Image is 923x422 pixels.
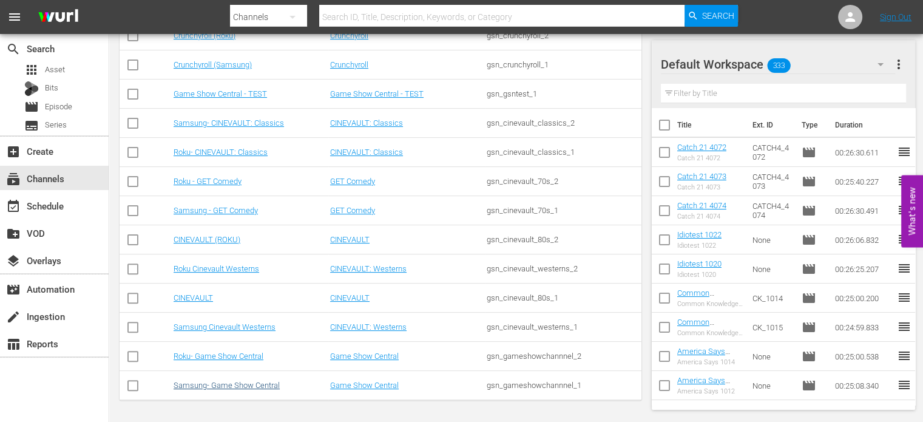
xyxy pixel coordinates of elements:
div: gsn_crunchyroll_1 [487,60,640,69]
span: reorder [897,378,911,392]
span: Series [45,119,67,131]
span: reorder [897,232,911,247]
a: GET Comedy [330,206,375,215]
a: Catch 21 4073 [677,172,726,181]
td: 00:26:30.611 [830,138,897,167]
a: CINEVAULT: Westerns [330,264,407,273]
a: Common Knowledge 1014 [677,288,734,307]
td: 00:25:08.340 [830,371,897,400]
img: ans4CAIJ8jUAAAAAAAAAAAAAAAAAAAAAAAAgQb4GAAAAAAAAAAAAAAAAAAAAAAAAJMjXAAAAAAAAAAAAAAAAAAAAAAAAgAT5G... [29,3,87,32]
a: America Says 1014 [677,347,730,365]
div: Idiotest 1022 [677,242,722,250]
td: CATCH4_4073 [748,167,796,196]
a: Catch 21 4074 [677,201,726,210]
td: 00:26:06.832 [830,225,897,254]
span: Series [24,118,39,133]
th: Type [794,108,828,142]
td: 00:24:59.833 [830,313,897,342]
span: Create [6,145,21,159]
div: Catch 21 4072 [677,154,726,162]
span: VOD [6,226,21,241]
span: Ingestion [6,310,21,324]
a: CINEVAULT: Classics [330,118,403,128]
button: Open Feedback Widget [901,175,923,247]
span: Episode [45,101,72,113]
span: reorder [897,145,911,159]
a: GET Comedy [330,177,375,186]
div: gsn_cinevault_classics_1 [487,148,640,157]
a: CINEVAULT [330,293,370,302]
a: Crunchyroll [330,60,368,69]
td: None [748,254,796,284]
a: Samsung- CINEVAULT: Classics [174,118,284,128]
div: gsn_cinevault_80s_2 [487,235,640,244]
span: Episode [802,320,816,335]
span: Episode [802,349,816,364]
span: Episode [802,291,816,305]
span: reorder [897,349,911,363]
span: Channels [6,172,21,186]
td: CK_1015 [748,313,796,342]
a: Samsung - GET Comedy [174,206,258,215]
div: gsn_gsntest_1 [487,89,640,98]
td: CATCH4_4072 [748,138,796,167]
td: 00:25:00.200 [830,284,897,313]
span: Overlays [6,254,21,268]
div: gsn_cinevault_70s_2 [487,177,640,186]
span: Episode [802,262,816,276]
div: gsn_cinevault_classics_2 [487,118,640,128]
button: more_vert [891,50,906,79]
div: gsn_crunchyroll_2 [487,31,640,40]
td: 00:25:00.538 [830,342,897,371]
span: reorder [897,319,911,334]
div: gsn_cinevault_80s_1 [487,293,640,302]
span: Episode [802,145,816,160]
div: gsn_cinevault_70s_1 [487,206,640,215]
a: Roku- CINEVAULT: Classics [174,148,268,157]
span: reorder [897,203,911,217]
td: None [748,225,796,254]
div: Bits [24,81,39,96]
div: gsn_gameshowchannnel_2 [487,352,640,361]
span: reorder [897,261,911,276]
a: Crunchyroll (Roku) [174,31,235,40]
a: America Says 1012 [677,376,730,394]
span: Episode [802,233,816,247]
a: Idiotest 1020 [677,259,722,268]
a: Game Show Central [330,352,399,361]
div: Common Knowledge 1014 [677,300,743,308]
a: Crunchyroll (Samsung) [174,60,252,69]
span: Episode [24,100,39,114]
a: Sign Out [880,12,911,22]
span: Asset [45,64,65,76]
span: Episode [802,378,816,393]
div: gsn_gameshowchannnel_1 [487,381,640,390]
td: CK_1014 [748,284,796,313]
span: 333 [767,53,790,78]
span: Episode [802,174,816,189]
a: Samsung- Game Show Central [174,381,280,390]
td: CATCH4_4074 [748,196,796,225]
a: Game Show Central - TEST [174,89,267,98]
a: CINEVAULT [174,293,213,302]
span: reorder [897,174,911,188]
td: 00:26:30.491 [830,196,897,225]
span: Schedule [6,199,21,214]
td: None [748,342,796,371]
a: Samsung Cinevault Westerns [174,322,276,332]
span: Reports [6,337,21,352]
span: menu [7,10,22,24]
td: None [748,371,796,400]
div: gsn_cinevault_westerns_2 [487,264,640,273]
span: Search [6,42,21,56]
a: Crunchyroll [330,31,368,40]
div: America Says 1012 [677,387,743,395]
div: Common Knowledge 1015 [677,329,743,337]
a: Common Knowledge 1015 [677,318,734,336]
a: Roku- Game Show Central [174,352,263,361]
td: 00:26:25.207 [830,254,897,284]
span: Episode [802,203,816,218]
span: reorder [897,290,911,305]
div: America Says 1014 [677,358,743,366]
a: CINEVAULT: Classics [330,148,403,157]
